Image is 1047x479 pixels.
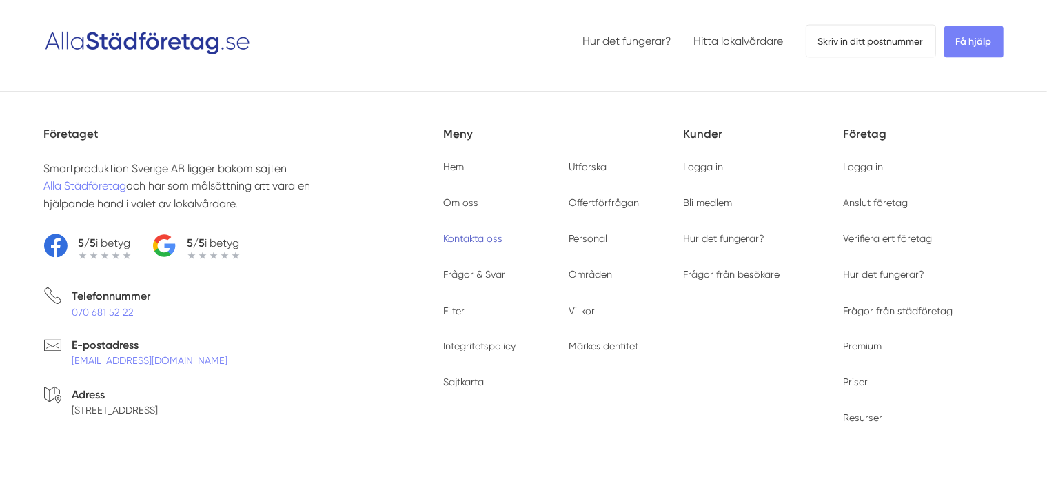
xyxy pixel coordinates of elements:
h5: Meny [444,125,684,160]
a: Filter [444,305,465,316]
span: Skriv in ditt postnummer [806,25,936,58]
a: Priser [844,377,868,388]
p: Smartproduktion Sverige AB ligger bakom sajten och har som målsättning att vara en hjälpande hand... [44,160,353,212]
strong: 5/5 [187,236,205,249]
a: Premium [844,341,882,352]
a: Frågor från städföretag [844,305,953,316]
a: 070 681 52 22 [72,307,134,318]
a: Alla Städföretag [44,179,127,192]
p: i betyg [79,234,131,252]
h5: Kunder [684,125,844,160]
p: [STREET_ADDRESS] [72,404,159,418]
a: Villkor [569,305,596,316]
a: Frågor från besökare [684,269,780,280]
a: Utforska [569,161,607,172]
a: 5/5i betyg [153,234,240,260]
p: i betyg [187,234,240,252]
a: Logga in [684,161,724,172]
a: Anslut företag [844,197,908,208]
a: Bli medlem [684,197,733,208]
strong: 5/5 [79,236,96,249]
a: Offertförfrågan [569,197,640,208]
a: Frågor & Svar [444,269,506,280]
p: Telefonnummer [72,287,151,305]
a: Hur det fungerar? [684,233,765,244]
a: Hem [444,161,465,172]
a: 5/5i betyg [44,234,131,260]
h5: Företaget [44,125,444,160]
a: Hitta lokalvårdare [694,34,784,48]
a: Sajtkarta [444,377,485,388]
a: [EMAIL_ADDRESS][DOMAIN_NAME] [72,356,228,367]
a: Resurser [844,413,883,424]
p: E-postadress [72,337,228,354]
svg: Telefon [44,287,61,305]
h5: Företag [844,125,1004,160]
p: Adress [72,387,159,404]
a: Märkesidentitet [569,341,639,352]
a: Områden [569,269,613,280]
a: Hur det fungerar? [583,34,672,48]
a: Kontakta oss [444,233,503,244]
a: Om oss [444,197,479,208]
a: Integritetspolicy [444,341,516,352]
a: Verifiera ert företag [844,233,933,244]
a: Logga in [844,161,884,172]
span: Få hjälp [944,26,1004,58]
a: Hur det fungerar? [844,269,925,280]
a: Personal [569,233,608,244]
img: Logotyp Alla Städföretag [44,26,251,57]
